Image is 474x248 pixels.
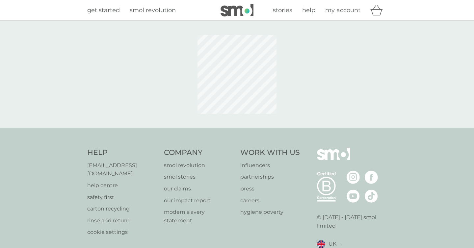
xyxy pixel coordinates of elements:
[87,193,157,202] a: safety first
[164,208,234,225] a: modern slavery statement
[164,185,234,193] a: our claims
[164,173,234,181] a: smol stories
[87,148,157,158] h4: Help
[347,189,360,203] img: visit the smol Youtube page
[87,181,157,190] a: help centre
[240,196,300,205] a: careers
[347,171,360,184] img: visit the smol Instagram page
[240,161,300,170] a: influencers
[370,4,387,17] div: basket
[273,7,292,14] span: stories
[240,208,300,216] a: hygiene poverty
[164,196,234,205] a: our impact report
[87,6,120,15] a: get started
[365,189,378,203] img: visit the smol Tiktok page
[87,228,157,236] a: cookie settings
[273,6,292,15] a: stories
[87,161,157,178] a: [EMAIL_ADDRESS][DOMAIN_NAME]
[87,216,157,225] a: rinse and return
[340,242,342,246] img: select a new location
[302,6,315,15] a: help
[221,4,253,16] img: smol
[130,6,176,15] a: smol revolution
[325,6,360,15] a: my account
[325,7,360,14] span: my account
[87,7,120,14] span: get started
[317,148,350,170] img: smol
[87,205,157,213] a: carton recycling
[164,161,234,170] a: smol revolution
[317,213,387,230] p: © [DATE] - [DATE] smol limited
[365,171,378,184] img: visit the smol Facebook page
[302,7,315,14] span: help
[240,148,300,158] h4: Work With Us
[240,185,300,193] a: press
[130,7,176,14] span: smol revolution
[164,148,234,158] h4: Company
[240,173,300,181] a: partnerships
